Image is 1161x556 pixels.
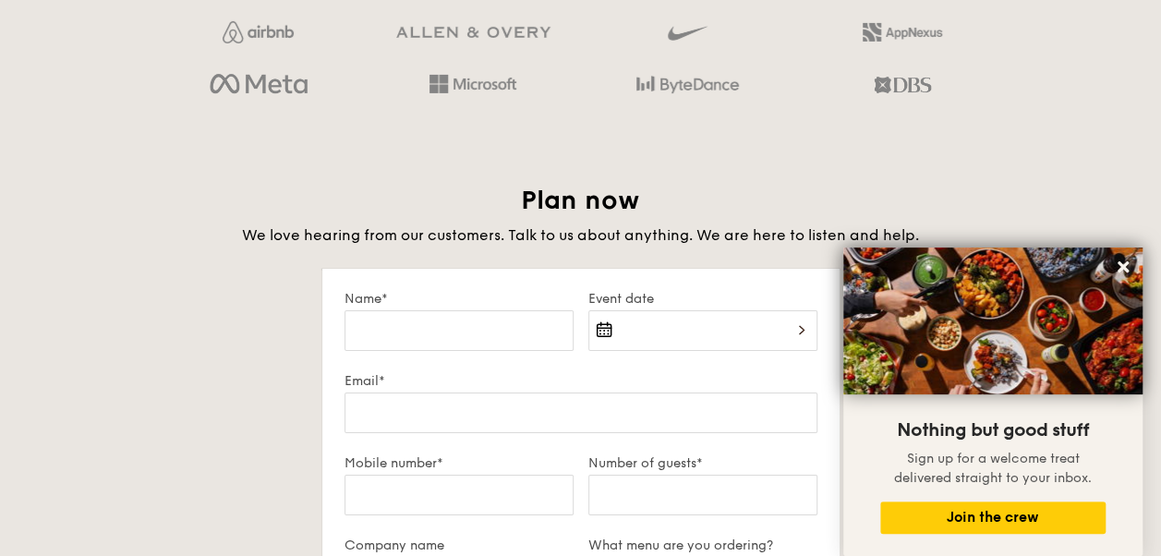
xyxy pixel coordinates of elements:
[521,185,640,216] span: Plan now
[242,226,919,244] span: We love hearing from our customers. Talk to us about anything. We are here to listen and help.
[1108,252,1138,282] button: Close
[396,27,550,39] img: GRg3jHAAAAABJRU5ErkJggg==
[636,69,739,101] img: bytedance.dc5c0c88.png
[345,455,574,471] label: Mobile number*
[345,538,574,553] label: Company name
[874,69,930,101] img: dbs.a5bdd427.png
[894,451,1092,486] span: Sign up for a welcome treat delivered straight to your inbox.
[345,373,817,389] label: Email*
[843,248,1143,394] img: DSC07876-Edit02-Large.jpeg
[429,75,516,93] img: Hd4TfVa7bNwuIo1gAAAAASUVORK5CYII=
[863,23,942,42] img: 2L6uqdT+6BmeAFDfWP11wfMG223fXktMZIL+i+lTG25h0NjUBKOYhdW2Kn6T+C0Q7bASH2i+1JIsIulPLIv5Ss6l0e291fRVW...
[210,69,307,101] img: meta.d311700b.png
[588,291,817,307] label: Event date
[668,18,707,49] img: gdlseuq06himwAAAABJRU5ErkJggg==
[588,538,817,553] label: What menu are you ordering?
[223,21,294,43] img: Jf4Dw0UUCKFd4aYAAAAASUVORK5CYII=
[880,502,1106,534] button: Join the crew
[897,419,1089,441] span: Nothing but good stuff
[345,291,574,307] label: Name*
[588,455,817,471] label: Number of guests*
